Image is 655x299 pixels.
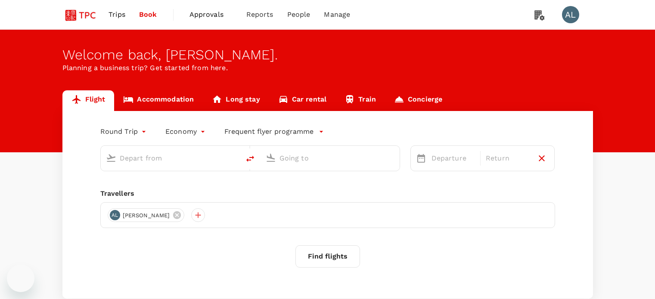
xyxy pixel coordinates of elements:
button: Open [394,157,395,159]
p: Planning a business trip? Get started from here. [62,63,593,73]
input: Going to [279,151,382,165]
p: Departure [431,153,475,163]
div: Round Trip [100,125,149,139]
a: Car rental [269,90,336,111]
span: Approvals [189,9,233,20]
span: Book [139,9,157,20]
div: Travellers [100,188,555,199]
a: Train [335,90,385,111]
div: AL [110,210,120,220]
a: Concierge [385,90,451,111]
p: Frequent flyer programme [224,126,314,137]
a: Long stay [203,90,269,111]
div: AL [562,6,579,23]
div: AL[PERSON_NAME] [108,208,185,222]
div: Welcome back , [PERSON_NAME] . [62,47,593,63]
span: People [287,9,310,20]
img: Tsao Pao Chee Group Pte Ltd [62,5,102,24]
input: Depart from [120,151,222,165]
p: Return [486,153,529,163]
a: Accommodation [114,90,203,111]
button: Open [234,157,236,159]
iframe: Button to launch messaging window [7,265,34,292]
div: Economy [165,125,207,139]
a: Flight [62,90,115,111]
span: Trips [109,9,125,20]
span: Reports [246,9,273,20]
button: Frequent flyer programme [224,126,324,137]
button: delete [240,148,261,169]
button: Find flights [295,245,360,268]
span: Manage [324,9,350,20]
span: [PERSON_NAME] [118,211,175,220]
